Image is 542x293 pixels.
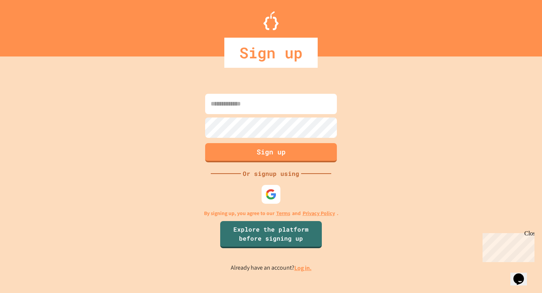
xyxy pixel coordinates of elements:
[224,38,318,68] div: Sign up
[241,169,301,178] div: Or signup using
[263,11,279,30] img: Logo.svg
[276,209,290,217] a: Terms
[3,3,52,48] div: Chat with us now!Close
[510,263,534,285] iframe: chat widget
[231,263,312,273] p: Already have an account?
[204,209,338,217] p: By signing up, you agree to our and .
[480,230,534,262] iframe: chat widget
[303,209,335,217] a: Privacy Policy
[265,189,277,200] img: google-icon.svg
[294,264,312,272] a: Log in.
[220,221,322,248] a: Explore the platform before signing up
[205,143,337,162] button: Sign up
